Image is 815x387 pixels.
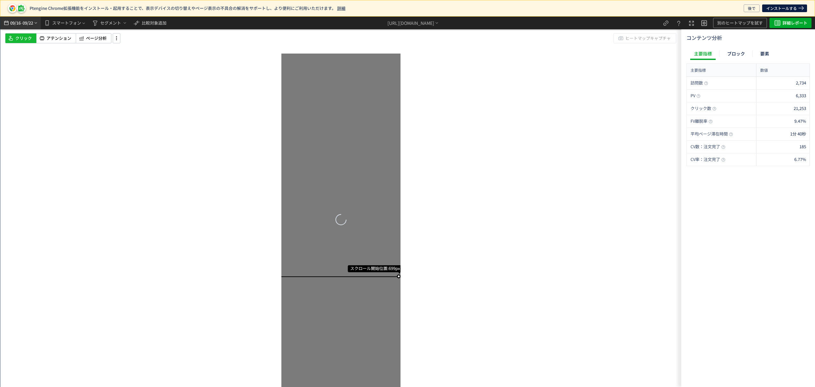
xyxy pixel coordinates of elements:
[387,20,434,26] div: [URL][DOMAIN_NAME]
[613,33,676,43] button: ヒートマップキャプチャ
[10,17,21,29] span: 09/16
[41,17,89,29] button: スマートフォン
[744,4,760,12] button: 後で
[748,4,755,12] span: 後で
[142,20,167,26] span: 比較対象追加
[337,5,345,11] a: 詳細
[130,17,169,29] button: 比較対象追加
[52,18,81,28] span: スマートフォン
[9,5,16,12] img: pt-icon-chrome.svg
[30,6,740,11] p: Ptengine Chrome拡張機能をインストール・起用することで、表示デバイスの切り替えやページ表示の不具合の解消をサポートし、より便利にご利用いただけます。
[387,17,439,29] div: [URL][DOMAIN_NAME]
[18,5,25,12] img: pt-icon-plugin.svg
[86,35,107,41] span: ページ分析
[15,35,32,41] span: クリック
[100,18,121,28] span: セグメント
[46,35,71,41] span: アテンション
[21,17,23,29] span: -
[625,33,671,43] span: ヒートマップキャプチャ
[762,4,807,12] a: インストールする
[766,4,797,12] span: インストールする
[89,17,130,29] button: セグメント
[23,17,33,29] span: 09/22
